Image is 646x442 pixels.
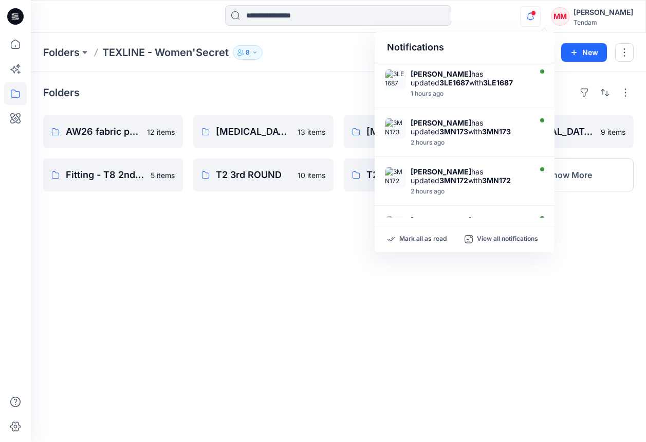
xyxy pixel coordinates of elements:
div: [PERSON_NAME] [574,6,633,19]
img: 3MN173 [385,118,405,139]
strong: 3LE1687 [439,78,469,87]
button: New [561,43,607,62]
p: [MEDICAL_DATA] 2nd ROUND [366,125,442,139]
p: 13 items [298,127,325,137]
p: View all notifications [477,235,538,244]
a: Fitting - T8 2nd ROUND5 items [43,158,183,191]
strong: [PERSON_NAME] [411,216,471,225]
a: [MEDICAL_DATA] 2nd ROUND17 items [344,115,484,148]
strong: [PERSON_NAME] [411,167,471,176]
h4: Folders [43,86,80,99]
a: T2 2nd ROUND5 items [344,158,484,191]
strong: 3MN172 [439,176,468,185]
strong: 3MN173 [439,127,468,136]
p: T2 3rd ROUND [216,168,291,182]
p: Fitting - T8 2nd ROUND [66,168,144,182]
a: [MEDICAL_DATA] 1st ROUND9 items [494,115,634,148]
div: Tuesday, October 07, 2025 05:22 [411,90,529,97]
p: T2 2nd ROUND [366,168,445,182]
div: Tendam [574,19,633,26]
a: Folders [43,45,80,60]
div: Tuesday, October 07, 2025 04:19 [411,188,529,195]
div: has updated with [411,69,529,87]
p: AW26 fabric presentation [66,125,141,139]
strong: 3MN173 [482,127,511,136]
strong: [PERSON_NAME] [411,118,471,127]
p: [MEDICAL_DATA] 3rd ROUND [216,125,291,139]
div: Tuesday, October 07, 2025 04:52 [411,139,529,146]
p: 5 items [151,170,175,181]
p: 9 items [601,127,625,137]
div: has updated with [411,118,529,136]
div: has updated with [411,216,529,234]
p: [MEDICAL_DATA] 1st ROUND [516,125,595,139]
a: [MEDICAL_DATA] 3rd ROUND13 items [193,115,333,148]
p: 12 items [147,127,175,137]
div: has updated with [411,167,529,185]
p: 10 items [298,170,325,181]
p: TEXLINE - Women'Secret [102,45,229,60]
img: 3MN172 [385,167,405,188]
p: 8 [246,47,250,58]
img: 3LE1687 [385,69,405,90]
p: Mark all as read [399,235,447,244]
a: T2 3rd ROUND10 items [193,158,333,191]
button: Show More [494,158,634,191]
button: 8 [233,45,263,60]
div: Notifications [375,32,555,63]
strong: 3MN172 [482,176,511,185]
strong: 3LE1687 [483,78,513,87]
img: 3MN168 [385,216,405,237]
div: MM [551,7,569,26]
a: AW26 fabric presentation12 items [43,115,183,148]
strong: [PERSON_NAME] [411,69,471,78]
